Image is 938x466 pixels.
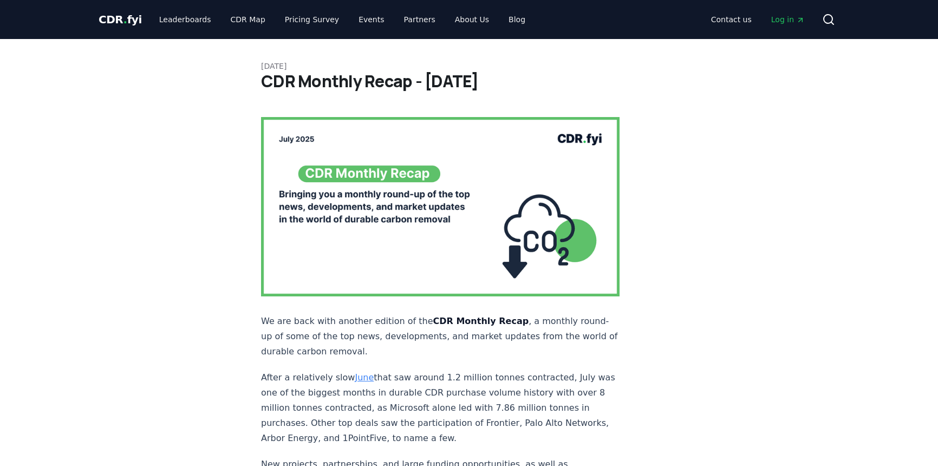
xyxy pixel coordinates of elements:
[151,10,220,29] a: Leaderboards
[261,117,620,296] img: blog post image
[99,12,142,27] a: CDR.fyi
[446,10,498,29] a: About Us
[771,14,805,25] span: Log in
[276,10,348,29] a: Pricing Survey
[350,10,393,29] a: Events
[261,72,677,91] h1: CDR Monthly Recap - [DATE]
[395,10,444,29] a: Partners
[99,13,142,26] span: CDR fyi
[261,314,620,359] p: We are back with another edition of the , a monthly round-up of some of the top news, development...
[151,10,534,29] nav: Main
[222,10,274,29] a: CDR Map
[123,13,127,26] span: .
[763,10,813,29] a: Log in
[702,10,813,29] nav: Main
[261,61,677,72] p: [DATE]
[433,316,529,326] strong: CDR Monthly Recap
[355,372,374,383] a: June
[500,10,534,29] a: Blog
[702,10,760,29] a: Contact us
[261,370,620,446] p: After a relatively slow that saw around 1.2 million tonnes contracted, July was one of the bigges...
